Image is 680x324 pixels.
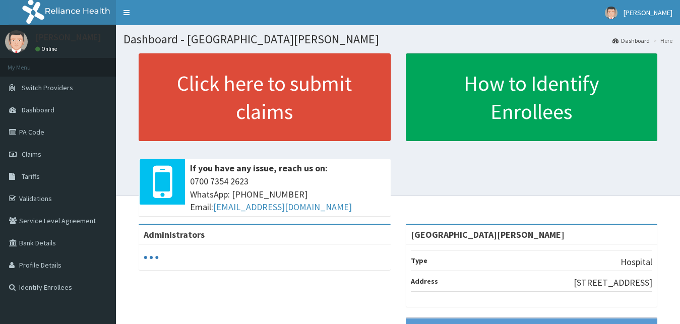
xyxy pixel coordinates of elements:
[612,36,650,45] a: Dashboard
[605,7,617,19] img: User Image
[406,53,658,141] a: How to Identify Enrollees
[213,201,352,213] a: [EMAIL_ADDRESS][DOMAIN_NAME]
[411,256,427,265] b: Type
[123,33,672,46] h1: Dashboard - [GEOGRAPHIC_DATA][PERSON_NAME]
[35,33,101,42] p: [PERSON_NAME]
[144,250,159,265] svg: audio-loading
[139,53,391,141] a: Click here to submit claims
[574,276,652,289] p: [STREET_ADDRESS]
[190,162,328,174] b: If you have any issue, reach us on:
[35,45,59,52] a: Online
[624,8,672,17] span: [PERSON_NAME]
[22,150,41,159] span: Claims
[144,229,205,240] b: Administrators
[651,36,672,45] li: Here
[190,175,386,214] span: 0700 7354 2623 WhatsApp: [PHONE_NUMBER] Email:
[22,105,54,114] span: Dashboard
[5,30,28,53] img: User Image
[411,277,438,286] b: Address
[411,229,565,240] strong: [GEOGRAPHIC_DATA][PERSON_NAME]
[22,83,73,92] span: Switch Providers
[621,255,652,269] p: Hospital
[22,172,40,181] span: Tariffs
